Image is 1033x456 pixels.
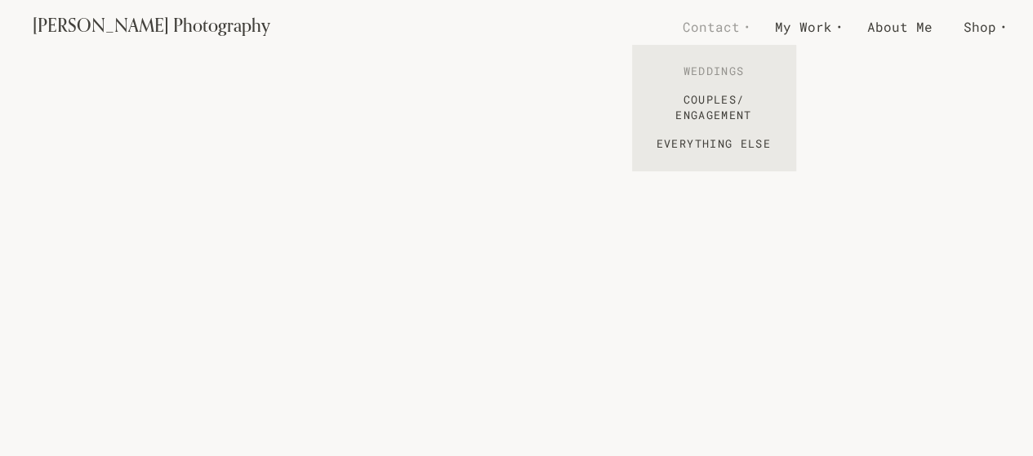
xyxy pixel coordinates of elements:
[683,15,740,38] span: Contact
[632,57,795,86] a: Weddings
[948,12,1016,41] a: Shop
[775,15,832,38] span: My Work
[759,12,852,41] a: My Work
[632,130,795,158] a: Everything Else
[632,86,795,130] a: Couples/ Engagement
[852,12,948,41] a: About Me
[964,15,996,38] span: Shop
[33,5,270,48] a: [PERSON_NAME] Photography
[667,12,759,41] a: Contact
